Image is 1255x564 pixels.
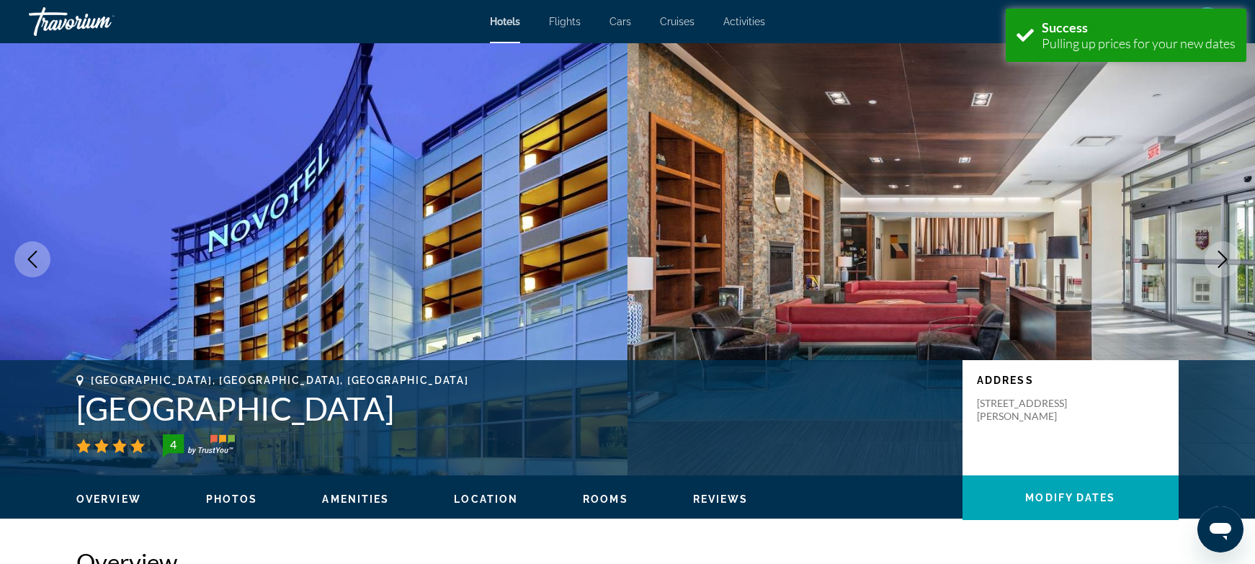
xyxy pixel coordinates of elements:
[1042,19,1236,35] div: Success
[549,16,581,27] a: Flights
[723,16,765,27] a: Activities
[1025,492,1115,503] span: Modify Dates
[322,493,389,506] button: Amenities
[55,85,129,94] div: Domain Overview
[14,241,50,277] button: Previous image
[583,493,628,506] button: Rooms
[76,390,948,427] h1: [GEOGRAPHIC_DATA]
[143,84,155,95] img: tab_keywords_by_traffic_grey.svg
[609,16,631,27] a: Cars
[490,16,520,27] a: Hotels
[76,493,141,505] span: Overview
[159,85,243,94] div: Keywords by Traffic
[206,493,258,505] span: Photos
[39,84,50,95] img: tab_domain_overview_orange.svg
[37,37,158,49] div: Domain: [DOMAIN_NAME]
[40,23,71,35] div: v 4.0.25
[206,493,258,506] button: Photos
[29,3,173,40] a: Travorium
[963,475,1179,520] button: Modify Dates
[322,493,389,505] span: Amenities
[693,493,749,505] span: Reviews
[1042,35,1236,51] div: Pulling up prices for your new dates
[454,493,518,505] span: Location
[1197,506,1243,552] iframe: Button to launch messaging window
[91,375,468,386] span: [GEOGRAPHIC_DATA], [GEOGRAPHIC_DATA], [GEOGRAPHIC_DATA]
[583,493,628,505] span: Rooms
[693,493,749,506] button: Reviews
[977,397,1092,423] p: [STREET_ADDRESS][PERSON_NAME]
[454,493,518,506] button: Location
[1189,6,1226,37] button: User Menu
[23,23,35,35] img: logo_orange.svg
[660,16,695,27] a: Cruises
[1205,241,1241,277] button: Next image
[76,493,141,506] button: Overview
[23,37,35,49] img: website_grey.svg
[163,434,235,457] img: TrustYou guest rating badge
[158,436,187,453] div: 4
[977,375,1164,386] p: Address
